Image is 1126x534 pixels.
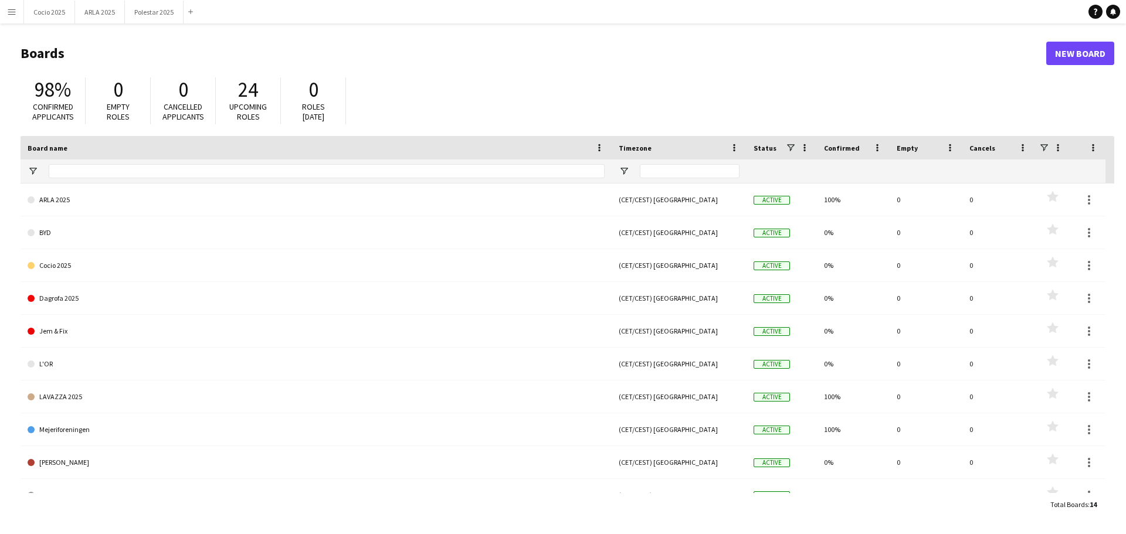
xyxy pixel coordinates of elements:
span: Total Boards [1050,500,1088,509]
span: Active [754,458,790,467]
span: Active [754,393,790,402]
span: Confirmed [824,144,860,152]
div: 100% [817,183,890,216]
div: 0 [962,348,1035,380]
div: 0 [962,413,1035,445]
a: [PERSON_NAME] [28,446,605,479]
div: 0 [962,479,1035,511]
div: (CET/CEST) [GEOGRAPHIC_DATA] [612,380,747,413]
div: 0% [817,479,890,511]
button: Open Filter Menu [619,166,629,176]
span: Status [754,144,776,152]
div: : [1050,493,1097,516]
div: 0 [890,380,962,413]
span: Roles [DATE] [302,101,325,122]
input: Timezone Filter Input [640,164,740,178]
div: 0 [890,216,962,249]
span: Active [754,261,790,270]
button: ARLA 2025 [75,1,125,23]
div: (CET/CEST) [GEOGRAPHIC_DATA] [612,315,747,347]
div: 0% [817,282,890,314]
a: Mindre kampagner [28,479,605,512]
div: 0 [890,282,962,314]
span: 14 [1090,500,1097,509]
span: 24 [238,77,258,103]
div: 0 [890,479,962,511]
div: 100% [817,380,890,413]
div: (CET/CEST) [GEOGRAPHIC_DATA] [612,216,747,249]
div: 0 [962,315,1035,347]
a: ARLA 2025 [28,183,605,216]
div: (CET/CEST) [GEOGRAPHIC_DATA] [612,282,747,314]
span: Cancels [969,144,995,152]
span: Active [754,491,790,500]
div: 100% [817,413,890,445]
span: 0 [113,77,123,103]
a: BYD [28,216,605,249]
a: LAVAZZA 2025 [28,380,605,413]
div: (CET/CEST) [GEOGRAPHIC_DATA] [612,413,747,445]
span: Empty [897,144,918,152]
div: (CET/CEST) [GEOGRAPHIC_DATA] [612,183,747,216]
div: 0 [962,216,1035,249]
span: Active [754,229,790,237]
a: Cocio 2025 [28,249,605,282]
div: 0% [817,315,890,347]
span: Active [754,426,790,434]
div: 0% [817,446,890,478]
div: 0 [962,249,1035,281]
div: 0% [817,348,890,380]
div: (CET/CEST) [GEOGRAPHIC_DATA] [612,479,747,511]
div: 0 [890,348,962,380]
span: Active [754,196,790,205]
span: Active [754,360,790,369]
div: 0 [890,183,962,216]
span: Active [754,327,790,336]
div: 0 [890,249,962,281]
div: 0 [890,413,962,445]
div: 0 [962,183,1035,216]
div: (CET/CEST) [GEOGRAPHIC_DATA] [612,446,747,478]
a: Dagrofa 2025 [28,282,605,315]
a: L'OR [28,348,605,380]
span: 98% [35,77,71,103]
input: Board name Filter Input [49,164,605,178]
div: 0 [962,380,1035,413]
div: 0 [890,446,962,478]
div: (CET/CEST) [GEOGRAPHIC_DATA] [612,348,747,380]
span: Upcoming roles [229,101,267,122]
div: 0 [890,315,962,347]
span: Confirmed applicants [32,101,74,122]
button: Polestar 2025 [125,1,184,23]
a: New Board [1046,42,1114,65]
span: Board name [28,144,67,152]
div: 0 [962,282,1035,314]
div: 0 [962,446,1035,478]
span: Cancelled applicants [162,101,204,122]
span: 0 [178,77,188,103]
div: 0% [817,249,890,281]
div: 0% [817,216,890,249]
span: Active [754,294,790,303]
a: Jem & Fix [28,315,605,348]
a: Mejeriforeningen [28,413,605,446]
span: Timezone [619,144,652,152]
span: Empty roles [107,101,130,122]
span: 0 [308,77,318,103]
h1: Boards [21,45,1046,62]
button: Open Filter Menu [28,166,38,176]
div: (CET/CEST) [GEOGRAPHIC_DATA] [612,249,747,281]
button: Cocio 2025 [24,1,75,23]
